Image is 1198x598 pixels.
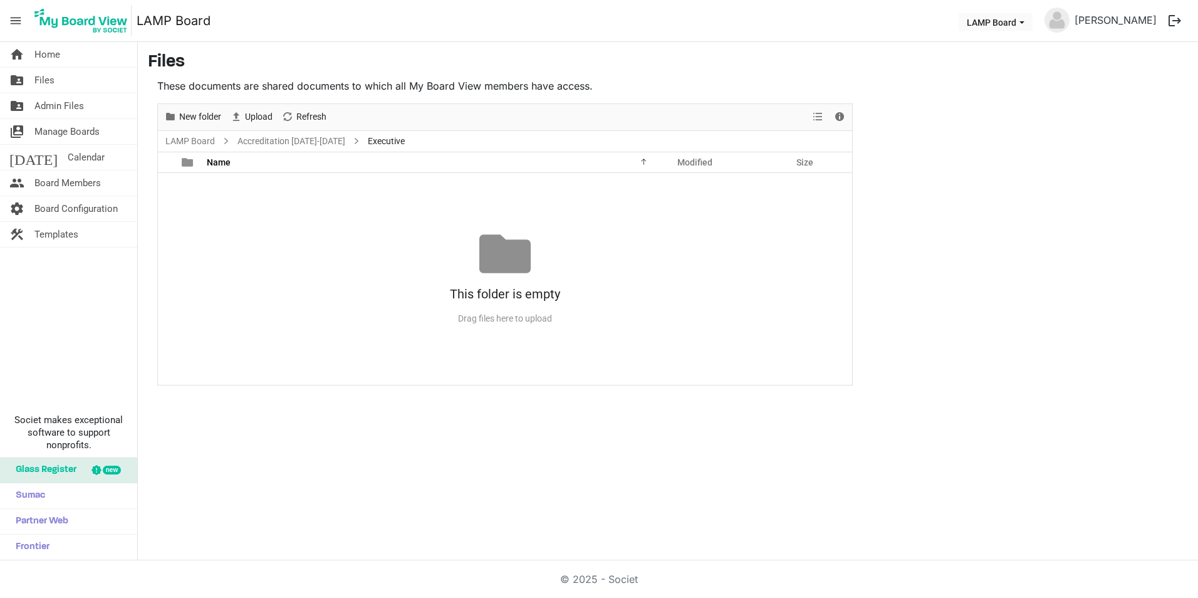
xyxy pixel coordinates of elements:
[158,308,852,329] div: Drag files here to upload
[34,93,84,118] span: Admin Files
[137,8,211,33] a: LAMP Board
[244,109,274,125] span: Upload
[34,68,55,93] span: Files
[9,483,45,508] span: Sumac
[228,109,275,125] button: Upload
[831,109,848,125] button: Details
[810,109,825,125] button: View dropdownbutton
[31,5,137,36] a: My Board View Logo
[157,78,853,93] p: These documents are shared documents to which all My Board View members have access.
[163,134,217,149] a: LAMP Board
[178,109,222,125] span: New folder
[9,222,24,247] span: construction
[6,414,132,451] span: Societ makes exceptional software to support nonprofits.
[796,157,813,167] span: Size
[34,42,60,67] span: Home
[560,573,638,585] a: © 2025 - Societ
[9,68,24,93] span: folder_shared
[1162,8,1188,34] button: logout
[9,119,24,144] span: switch_account
[279,109,329,125] button: Refresh
[9,535,49,560] span: Frontier
[9,93,24,118] span: folder_shared
[34,222,78,247] span: Templates
[9,145,58,170] span: [DATE]
[1070,8,1162,33] a: [PERSON_NAME]
[207,157,231,167] span: Name
[277,104,331,130] div: Refresh
[808,104,829,130] div: View
[34,170,101,196] span: Board Members
[235,134,348,149] a: Accreditation [DATE]-[DATE]
[4,9,28,33] span: menu
[9,509,68,534] span: Partner Web
[158,280,852,308] div: This folder is empty
[34,119,100,144] span: Manage Boards
[162,109,224,125] button: New folder
[9,196,24,221] span: settings
[365,134,407,149] span: Executive
[829,104,850,130] div: Details
[959,13,1033,31] button: LAMP Board dropdownbutton
[1044,8,1070,33] img: no-profile-picture.svg
[148,52,1188,73] h3: Files
[103,466,121,475] div: new
[34,196,118,221] span: Board Configuration
[9,458,76,483] span: Glass Register
[31,5,132,36] img: My Board View Logo
[226,104,277,130] div: Upload
[9,170,24,196] span: people
[677,157,712,167] span: Modified
[295,109,328,125] span: Refresh
[68,145,105,170] span: Calendar
[160,104,226,130] div: New folder
[9,42,24,67] span: home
